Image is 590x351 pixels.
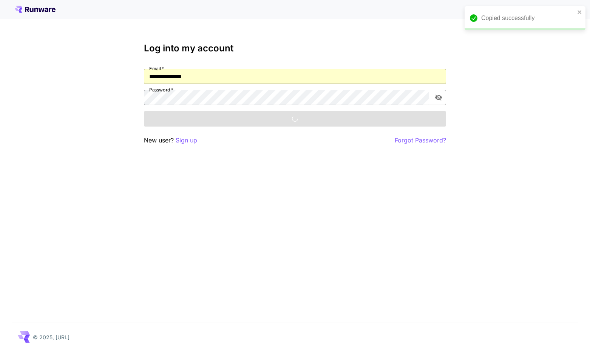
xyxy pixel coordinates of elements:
button: Forgot Password? [395,136,446,145]
button: close [577,9,582,15]
p: New user? [144,136,197,145]
h3: Log into my account [144,43,446,54]
label: Email [149,65,164,72]
button: toggle password visibility [432,91,445,104]
button: Sign up [176,136,197,145]
label: Password [149,87,173,93]
p: © 2025, [URL] [33,333,70,341]
div: Copied successfully [481,14,575,23]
